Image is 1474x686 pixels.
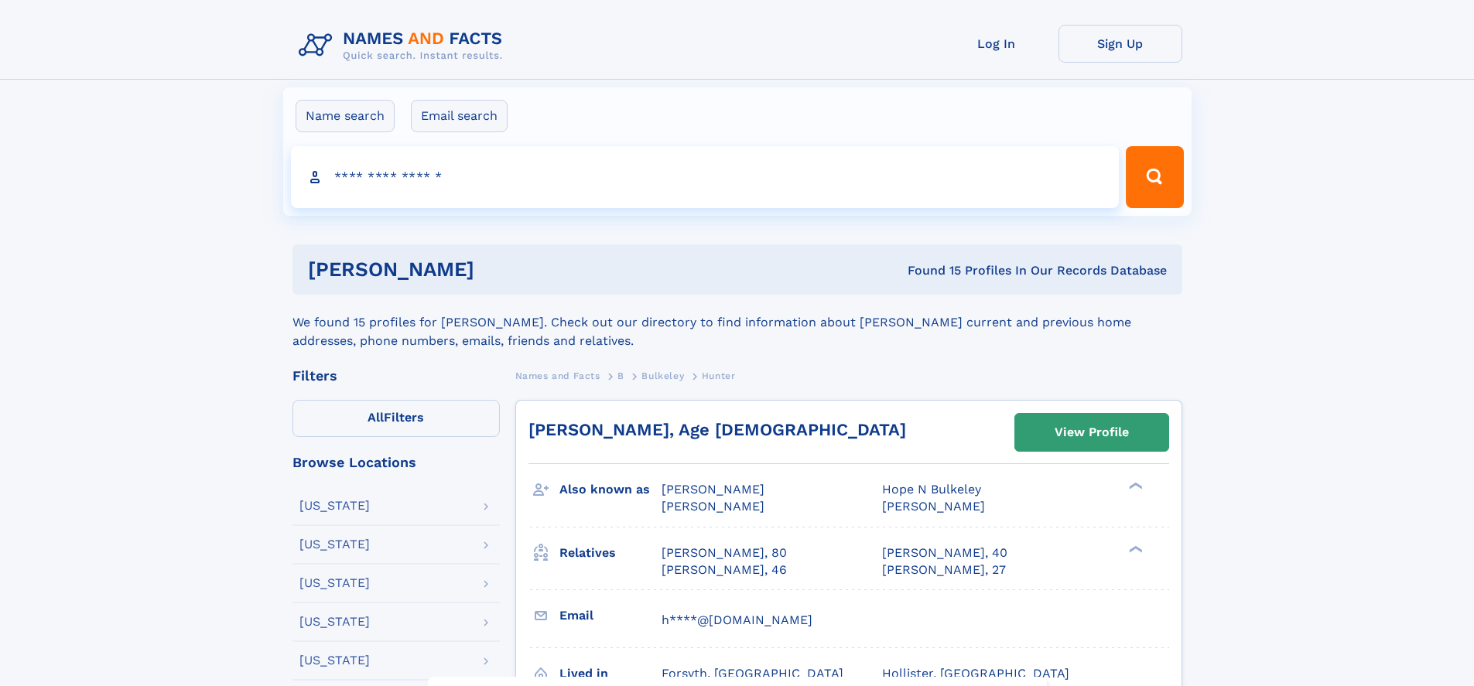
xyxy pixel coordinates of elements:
a: [PERSON_NAME], 80 [662,544,787,561]
div: [US_STATE] [299,538,370,551]
div: [US_STATE] [299,616,370,628]
div: View Profile [1055,415,1129,450]
label: Name search [296,100,395,132]
button: Search Button [1126,146,1183,208]
div: [US_STATE] [299,500,370,512]
div: Found 15 Profiles In Our Records Database [691,262,1167,279]
a: [PERSON_NAME], 40 [882,544,1007,561]
div: Filters [292,369,500,383]
span: Hollister, [GEOGRAPHIC_DATA] [882,666,1069,681]
span: [PERSON_NAME] [882,499,985,514]
a: View Profile [1015,414,1168,451]
span: B [617,370,624,381]
a: Sign Up [1058,25,1182,63]
div: ❯ [1125,481,1144,491]
div: ❯ [1125,544,1144,554]
a: Bulkeley [641,366,684,385]
a: [PERSON_NAME], 46 [662,561,787,578]
a: Names and Facts [515,366,600,385]
span: Hunter [702,370,736,381]
h3: Also known as [559,476,662,503]
div: [US_STATE] [299,577,370,589]
a: [PERSON_NAME], 27 [882,561,1006,578]
h3: Relatives [559,540,662,566]
span: [PERSON_NAME] [662,482,764,497]
span: All [368,410,384,425]
a: Log In [935,25,1058,63]
a: [PERSON_NAME], Age [DEMOGRAPHIC_DATA] [528,420,906,439]
h1: [PERSON_NAME] [308,260,691,279]
span: Forsyth, [GEOGRAPHIC_DATA] [662,666,843,681]
div: Browse Locations [292,456,500,469]
span: Hope N Bulkeley [882,482,981,497]
input: search input [291,146,1120,208]
div: We found 15 profiles for [PERSON_NAME]. Check out our directory to find information about [PERSON... [292,295,1182,350]
label: Filters [292,400,500,437]
span: Bulkeley [641,370,684,381]
a: B [617,366,624,385]
div: [US_STATE] [299,654,370,667]
label: Email search [411,100,508,132]
img: Logo Names and Facts [292,25,515,67]
span: [PERSON_NAME] [662,499,764,514]
h3: Email [559,602,662,629]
